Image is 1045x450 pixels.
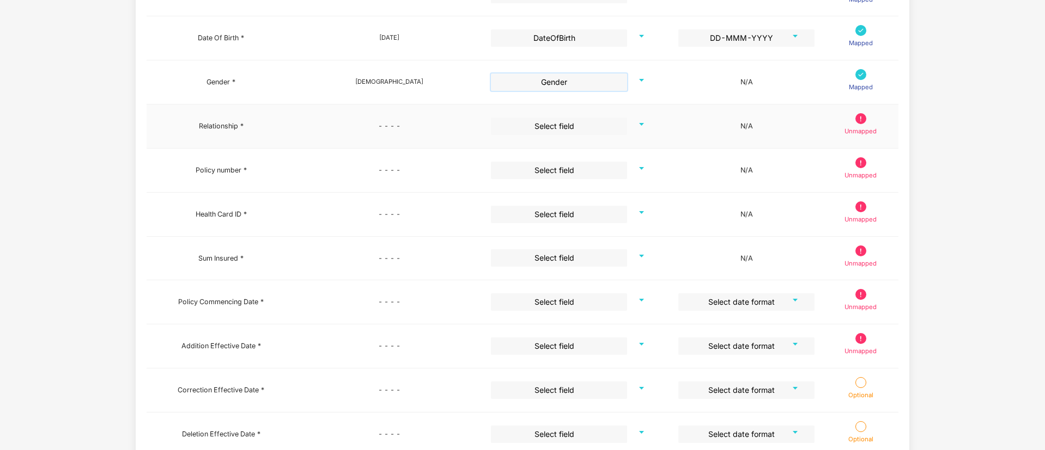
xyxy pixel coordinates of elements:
p: Unmapped [844,127,877,137]
span: Gender [497,74,621,90]
img: svg+xml;base64,PHN2ZyB4bWxucz0iaHR0cDovL3d3dy53My5vcmcvMjAwMC9zdmciIHdpZHRoPSIxOS45OTkiIGhlaWdodD... [855,157,866,168]
p: Optional [848,391,873,400]
td: Policy number * [147,149,296,193]
td: - - - - [296,324,482,368]
td: Gender * [147,60,296,104]
td: Addition Effective Date * [147,324,296,368]
td: Date Of Birth * [147,16,296,60]
p: Unmapped [844,215,877,225]
td: N/A [670,60,823,104]
img: svg+xml;base64,PHN2ZyB4bWxucz0iaHR0cDovL3d3dy53My5vcmcvMjAwMC9zdmciIHdpZHRoPSIxNyIgaGVpZ2h0PSIxNy... [855,69,866,80]
td: Health Card ID * [147,193,296,237]
p: Optional [848,435,873,445]
p: Unmapped [844,303,877,312]
img: svg+xml;base64,PHN2ZyB4bWxucz0iaHR0cDovL3d3dy53My5vcmcvMjAwMC9zdmciIHdpZHRoPSIxOS45OTkiIGhlaWdodD... [855,245,866,256]
p: Mapped [849,83,873,93]
span: DD-MMM-YYYY [684,30,809,46]
td: Correction Effective Date * [147,368,296,412]
div: [DATE] [305,33,473,43]
img: svg+xml;base64,PHN2ZyB4bWxucz0iaHR0cDovL3d3dy53My5vcmcvMjAwMC9zdmciIHdpZHRoPSIxNyIgaGVpZ2h0PSIxNy... [855,25,866,36]
td: N/A [670,104,823,149]
td: - - - - [296,237,482,281]
img: svg+xml;base64,PHN2ZyB4bWxucz0iaHR0cDovL3d3dy53My5vcmcvMjAwMC9zdmciIHdpZHRoPSIxOS45OTkiIGhlaWdodD... [855,289,866,300]
img: svg+xml;base64,PHN2ZyB4bWxucz0iaHR0cDovL3d3dy53My5vcmcvMjAwMC9zdmciIHdpZHRoPSIxOS45OTkiIGhlaWdodD... [855,201,866,212]
td: N/A [670,237,823,281]
td: - - - - [296,149,482,193]
td: - - - - [296,280,482,324]
div: [DEMOGRAPHIC_DATA] [305,77,473,87]
td: N/A [670,193,823,237]
img: svg+xml;base64,PHN2ZyB4bWxucz0iaHR0cDovL3d3dy53My5vcmcvMjAwMC9zdmciIHdpZHRoPSIxOS45OTkiIGhlaWdodD... [855,113,866,124]
p: Unmapped [844,347,877,356]
td: - - - - [296,104,482,149]
td: - - - - [296,368,482,412]
td: Policy Commencing Date * [147,280,296,324]
img: svg+xml;base64,PHN2ZyB4bWxucz0iaHR0cDovL3d3dy53My5vcmcvMjAwMC9zdmciIHdpZHRoPSIxOS45OTkiIGhlaWdodD... [855,333,866,344]
p: Unmapped [844,171,877,181]
td: - - - - [296,193,482,237]
td: N/A [670,149,823,193]
td: Sum Insured * [147,237,296,281]
span: DateOfBirth [497,30,621,46]
td: Relationship * [147,104,296,149]
p: Mapped [849,39,873,48]
p: Unmapped [844,259,877,269]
